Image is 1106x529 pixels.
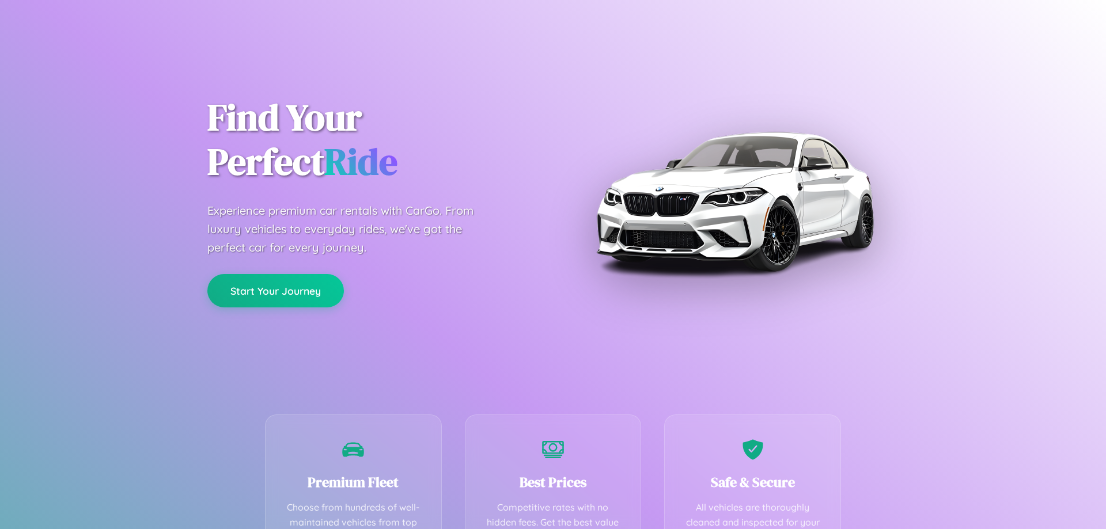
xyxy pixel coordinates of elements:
[483,473,624,492] h3: Best Prices
[207,96,536,184] h1: Find Your Perfect
[324,136,397,187] span: Ride
[283,473,424,492] h3: Premium Fleet
[682,473,823,492] h3: Safe & Secure
[590,58,878,345] img: Premium BMW car rental vehicle
[207,201,495,257] p: Experience premium car rentals with CarGo. From luxury vehicles to everyday rides, we've got the ...
[207,274,344,307] button: Start Your Journey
